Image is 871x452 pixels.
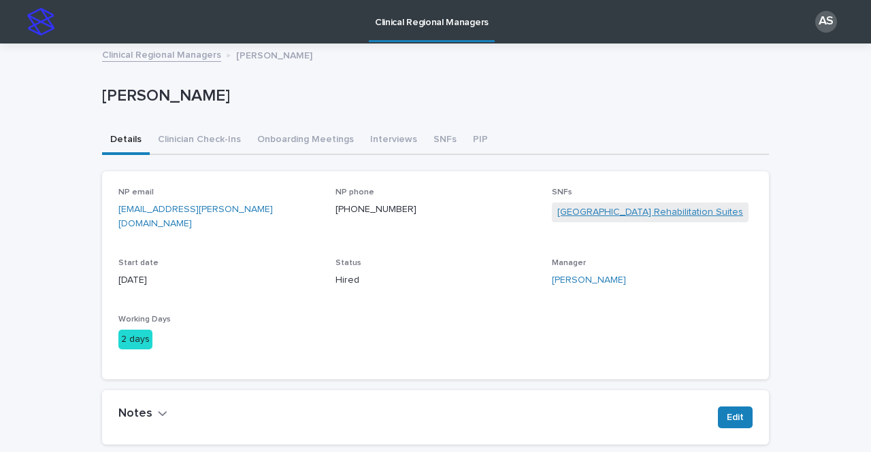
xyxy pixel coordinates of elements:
button: Details [102,126,150,155]
h2: Notes [118,406,152,421]
button: PIP [465,126,496,155]
span: SNFs [552,188,572,196]
div: AS [815,11,837,33]
span: Status [335,259,361,267]
a: [EMAIL_ADDRESS][PERSON_NAME][DOMAIN_NAME] [118,205,273,228]
span: Edit [727,411,744,424]
button: Clinician Check-Ins [150,126,249,155]
span: NP email [118,188,154,196]
button: SNFs [425,126,465,155]
button: Notes [118,406,167,421]
div: 2 days [118,330,152,349]
p: [PERSON_NAME] [102,86,763,106]
p: [DATE] [118,273,319,288]
p: [PERSON_NAME] [236,47,312,62]
button: Interviews [362,126,425,155]
span: Start date [118,259,159,267]
a: [PHONE_NUMBER] [335,205,416,214]
span: Working Days [118,315,171,324]
p: Hired [335,273,536,288]
a: Clinical Regional Managers [102,46,221,62]
button: Edit [718,406,753,428]
a: [GEOGRAPHIC_DATA] Rehabilitation Suites [557,205,743,220]
span: Manager [552,259,586,267]
img: stacker-logo-s-only.png [27,8,54,35]
button: Onboarding Meetings [249,126,362,155]
a: [PERSON_NAME] [552,273,626,288]
span: NP phone [335,188,374,196]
